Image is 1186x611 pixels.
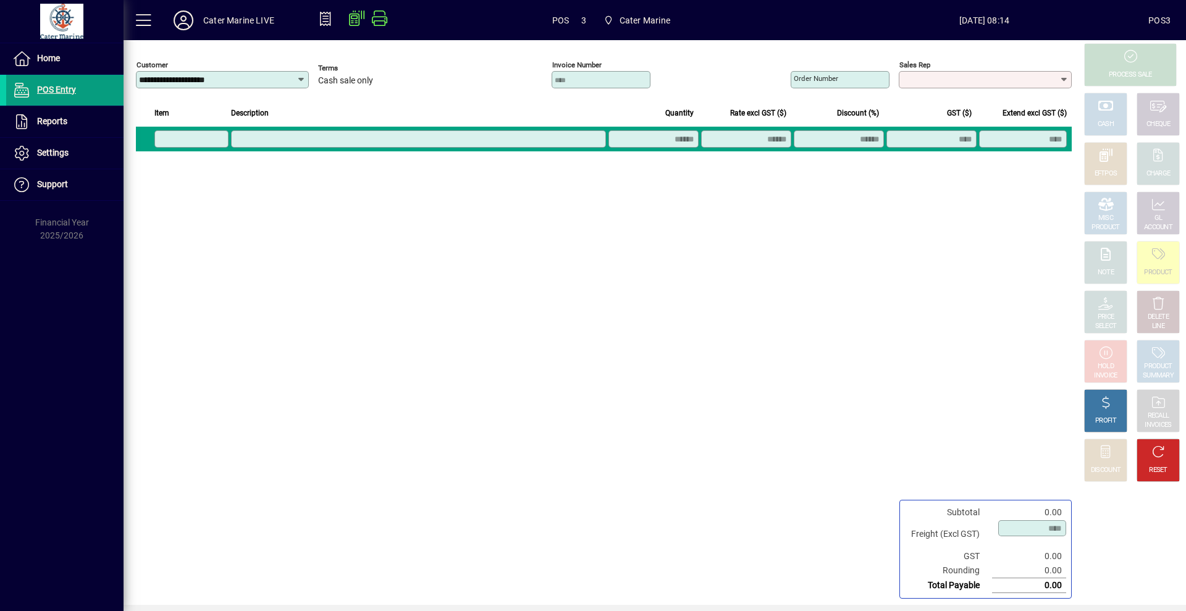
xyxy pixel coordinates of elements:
a: Reports [6,106,124,137]
span: Extend excl GST ($) [1003,106,1067,120]
div: GL [1154,214,1163,223]
mat-label: Order number [794,74,838,83]
div: RECALL [1148,411,1169,421]
td: Rounding [905,563,992,578]
button: Profile [164,9,203,32]
span: Rate excl GST ($) [730,106,786,120]
div: SUMMARY [1143,371,1174,381]
mat-label: Invoice number [552,61,602,69]
td: 0.00 [992,549,1066,563]
span: Reports [37,116,67,126]
div: LINE [1152,322,1164,331]
span: Quantity [665,106,694,120]
span: Description [231,106,269,120]
td: Subtotal [905,505,992,520]
td: 0.00 [992,578,1066,593]
span: POS Entry [37,85,76,95]
div: CHEQUE [1146,120,1170,129]
td: 0.00 [992,563,1066,578]
div: INVOICE [1094,371,1117,381]
div: POS3 [1148,11,1171,30]
div: PRODUCT [1144,362,1172,371]
div: PRODUCT [1091,223,1119,232]
span: Terms [318,64,392,72]
span: POS [552,11,570,30]
span: Cash sale only [318,76,373,86]
span: 3 [581,11,586,30]
span: Cater Marine [599,9,675,32]
div: HOLD [1098,362,1114,371]
a: Home [6,43,124,74]
div: MISC [1098,214,1113,223]
mat-label: Sales rep [899,61,930,69]
div: DISCOUNT [1091,466,1121,475]
div: PRODUCT [1144,268,1172,277]
span: Cater Marine [620,11,670,30]
span: GST ($) [947,106,972,120]
span: Support [37,179,68,189]
div: EFTPOS [1095,169,1117,179]
span: Home [37,53,60,63]
td: GST [905,549,992,563]
div: CHARGE [1146,169,1171,179]
div: DELETE [1148,313,1169,322]
div: CASH [1098,120,1114,129]
span: [DATE] 08:14 [820,11,1148,30]
div: PROFIT [1095,416,1116,426]
div: RESET [1149,466,1167,475]
div: SELECT [1095,322,1117,331]
a: Support [6,169,124,200]
a: Settings [6,138,124,169]
td: Total Payable [905,578,992,593]
div: Cater Marine LIVE [203,11,274,30]
span: Item [154,106,169,120]
span: Settings [37,148,69,158]
div: ACCOUNT [1144,223,1172,232]
mat-label: Customer [137,61,168,69]
div: NOTE [1098,268,1114,277]
div: PRICE [1098,313,1114,322]
span: Discount (%) [837,106,879,120]
td: Freight (Excl GST) [905,520,992,549]
div: INVOICES [1145,421,1171,430]
td: 0.00 [992,505,1066,520]
div: PROCESS SALE [1109,70,1152,80]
